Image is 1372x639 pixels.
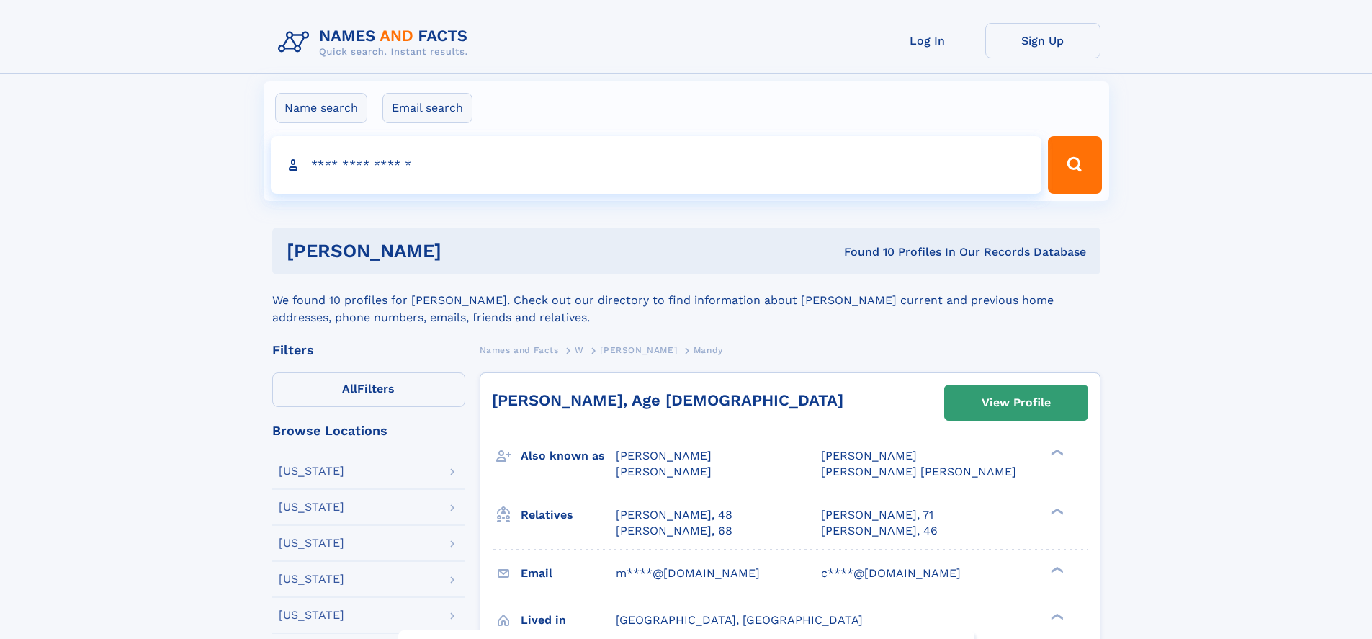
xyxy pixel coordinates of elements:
span: [PERSON_NAME] [616,449,712,463]
label: Name search [275,93,367,123]
h3: Lived in [521,608,616,633]
h3: Email [521,561,616,586]
button: Search Button [1048,136,1101,194]
a: [PERSON_NAME] [600,341,677,359]
span: All [342,382,357,396]
span: [PERSON_NAME] [PERSON_NAME] [821,465,1016,478]
a: W [575,341,584,359]
a: [PERSON_NAME], 48 [616,507,732,523]
a: [PERSON_NAME], 71 [821,507,933,523]
a: Sign Up [985,23,1100,58]
label: Filters [272,372,465,407]
div: Filters [272,344,465,357]
h1: [PERSON_NAME] [287,242,643,260]
h3: Relatives [521,503,616,527]
div: View Profile [982,386,1051,419]
span: [PERSON_NAME] [616,465,712,478]
span: W [575,345,584,355]
a: View Profile [945,385,1088,420]
a: [PERSON_NAME], 68 [616,523,732,539]
div: [US_STATE] [279,609,344,621]
div: [US_STATE] [279,537,344,549]
a: [PERSON_NAME], Age [DEMOGRAPHIC_DATA] [492,391,843,409]
span: [GEOGRAPHIC_DATA], [GEOGRAPHIC_DATA] [616,613,863,627]
h3: Also known as [521,444,616,468]
label: Email search [382,93,472,123]
span: [PERSON_NAME] [600,345,677,355]
img: Logo Names and Facts [272,23,480,62]
div: [US_STATE] [279,573,344,585]
a: Names and Facts [480,341,559,359]
span: [PERSON_NAME] [821,449,917,463]
div: We found 10 profiles for [PERSON_NAME]. Check out our directory to find information about [PERSON... [272,274,1100,326]
a: Log In [870,23,985,58]
span: Mandy [694,345,723,355]
div: ❯ [1047,506,1064,516]
div: ❯ [1047,612,1064,621]
a: [PERSON_NAME], 46 [821,523,938,539]
input: search input [271,136,1042,194]
div: Browse Locations [272,424,465,437]
div: ❯ [1047,565,1064,574]
div: Found 10 Profiles In Our Records Database [642,244,1086,260]
div: [US_STATE] [279,465,344,477]
div: ❯ [1047,448,1064,457]
div: [US_STATE] [279,501,344,513]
